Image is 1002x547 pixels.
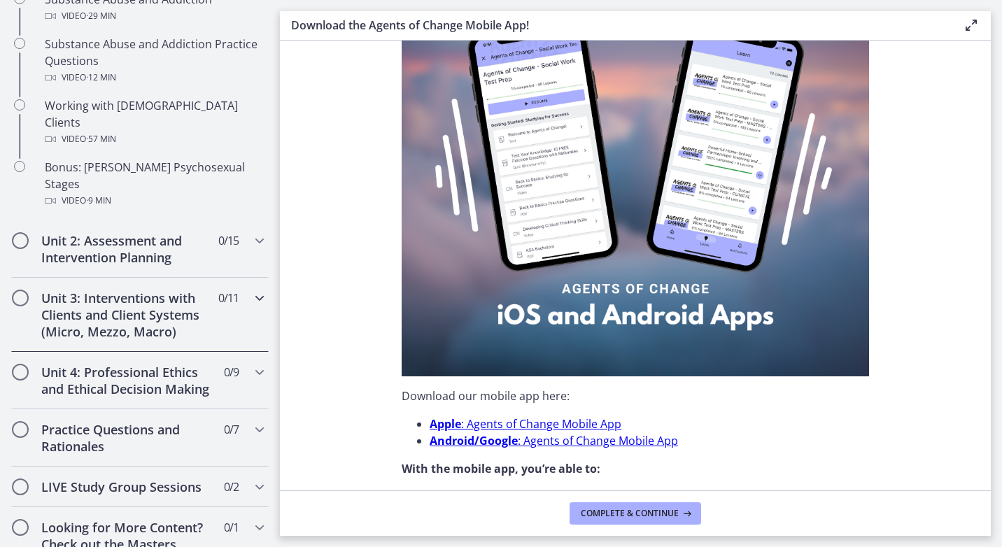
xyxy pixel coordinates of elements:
div: Video [45,69,263,86]
div: Video [45,131,263,148]
span: · 9 min [86,192,111,209]
span: 0 / 15 [218,232,239,249]
h2: LIVE Study Group Sessions [41,478,212,495]
span: 0 / 7 [224,421,239,438]
strong: With the mobile app, you’re able to: [402,461,600,476]
strong: Android/Google [430,433,518,448]
a: Android/Google: Agents of Change Mobile App [430,433,678,448]
h2: Practice Questions and Rationales [41,421,212,455]
div: Working with [DEMOGRAPHIC_DATA] Clients [45,97,263,148]
a: Apple: Agents of Change Mobile App [430,416,621,432]
h3: Download the Agents of Change Mobile App! [291,17,940,34]
h2: Unit 3: Interventions with Clients and Client Systems (Micro, Mezzo, Macro) [41,290,212,340]
span: 0 / 2 [224,478,239,495]
div: Video [45,192,263,209]
div: Substance Abuse and Addiction Practice Questions [45,36,263,86]
h2: Unit 4: Professional Ethics and Ethical Decision Making [41,364,212,397]
strong: Apple [430,416,461,432]
div: Video [45,8,263,24]
span: Complete & continue [581,508,679,519]
div: Bonus: [PERSON_NAME] Psychosexual Stages [45,159,263,209]
button: Complete & continue [570,502,701,525]
p: Download our mobile app here: [402,388,869,404]
span: 0 / 11 [218,290,239,306]
span: · 12 min [86,69,116,86]
span: 0 / 1 [224,519,239,536]
span: · 29 min [86,8,116,24]
span: 0 / 9 [224,364,239,381]
h2: Unit 2: Assessment and Intervention Planning [41,232,212,266]
span: · 57 min [86,131,116,148]
li: Enjoy learning at your convenience with easy access to all of your Agents of Change courses [430,488,869,522]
